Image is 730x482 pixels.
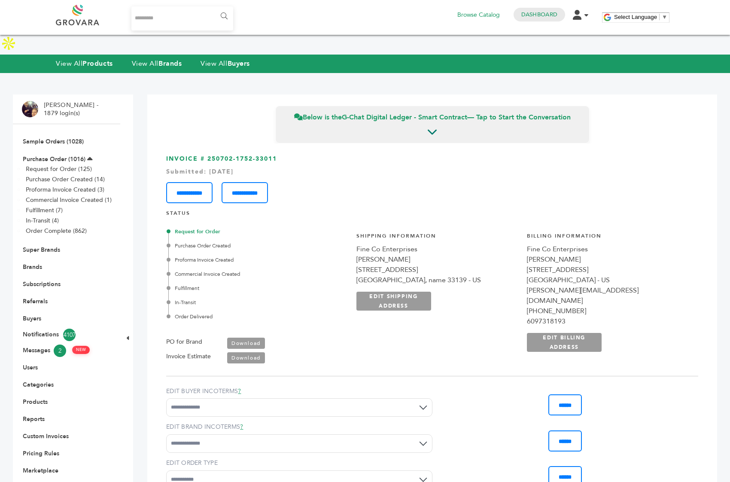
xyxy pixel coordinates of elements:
[356,232,518,244] h4: Shipping Information
[23,467,58,475] a: Marketplace
[23,314,41,323] a: Buyers
[527,254,689,265] div: [PERSON_NAME]
[23,280,61,288] a: Subscriptions
[26,165,92,173] a: Request for Order (125)
[132,59,182,68] a: View AllBrands
[342,113,467,122] strong: G-Chat Digital Ledger - Smart Contract
[72,346,90,354] span: NEW
[44,101,100,118] li: [PERSON_NAME] - 1879 login(s)
[527,285,689,306] div: [PERSON_NAME][EMAIL_ADDRESS][DOMAIN_NAME]
[23,329,110,341] a: Notifications4107
[166,459,432,467] label: EDIT ORDER TYPE
[82,59,113,68] strong: Products
[131,6,233,31] input: Search...
[168,270,347,278] div: Commercial Invoice Created
[23,432,69,440] a: Custom Invoices
[662,14,667,20] span: ▼
[294,113,571,122] span: Below is the — Tap to Start the Conversation
[168,313,347,320] div: Order Delivered
[168,299,347,306] div: In-Transit
[23,246,60,254] a: Super Brands
[26,175,105,183] a: Purchase Order Created (14)
[457,10,500,20] a: Browse Catalog
[168,256,347,264] div: Proforma Invoice Created
[227,338,265,349] a: Download
[168,284,347,292] div: Fulfillment
[228,59,250,68] strong: Buyers
[23,297,48,305] a: Referrals
[527,275,689,285] div: [GEOGRAPHIC_DATA] - US
[23,363,38,372] a: Users
[527,232,689,244] h4: Billing Information
[26,196,112,204] a: Commercial Invoice Created (1)
[168,228,347,235] div: Request for Order
[54,345,66,357] span: 2
[659,14,660,20] span: ​
[527,316,689,326] div: 6097318193
[63,329,76,341] span: 4107
[168,242,347,250] div: Purchase Order Created
[166,387,432,396] label: EDIT BUYER INCOTERMS
[23,415,45,423] a: Reports
[527,333,602,352] a: EDIT BILLING ADDRESS
[23,449,59,458] a: Pricing Rules
[240,423,243,431] a: ?
[614,14,667,20] a: Select Language​
[238,387,241,395] a: ?
[227,352,265,363] a: Download
[166,337,202,347] label: PO for Brand
[26,206,63,214] a: Fulfillment (7)
[56,59,113,68] a: View AllProducts
[527,265,689,275] div: [STREET_ADDRESS]
[26,227,87,235] a: Order Complete (862)
[23,137,84,146] a: Sample Orders (1028)
[23,345,110,357] a: Messages2 NEW
[527,244,689,254] div: Fine Co Enterprises
[166,155,698,203] h3: INVOICE # 250702-1752-33011
[356,244,518,254] div: Fine Co Enterprises
[356,265,518,275] div: [STREET_ADDRESS]
[23,263,42,271] a: Brands
[23,155,85,163] a: Purchase Order (1016)
[26,186,104,194] a: Proforma Invoice Created (3)
[166,423,432,431] label: EDIT BRAND INCOTERMS
[166,210,698,221] h4: STATUS
[166,351,211,362] label: Invoice Estimate
[201,59,250,68] a: View AllBuyers
[356,275,518,285] div: [GEOGRAPHIC_DATA], name 33139 - US
[356,292,431,311] a: EDIT SHIPPING ADDRESS
[166,168,698,176] div: Submitted: [DATE]
[23,398,48,406] a: Products
[158,59,182,68] strong: Brands
[23,381,54,389] a: Categories
[521,11,557,18] a: Dashboard
[614,14,657,20] span: Select Language
[527,306,689,316] div: [PHONE_NUMBER]
[356,254,518,265] div: [PERSON_NAME]
[26,217,59,225] a: In-Transit (4)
